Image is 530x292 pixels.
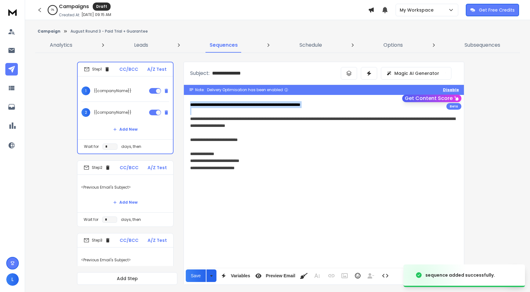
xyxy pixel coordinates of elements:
p: Get Free Credits [479,7,515,13]
a: Options [380,38,407,53]
p: Wait for [84,217,98,222]
p: 0 % [51,8,54,12]
button: Add New [108,123,143,136]
h1: Campaigns [59,3,89,10]
p: CC/BCC [120,164,138,171]
li: Step1CC/BCCA/Z Test1{{companyName}}2{{companyName}}Add NewWait fordays, then [77,62,174,154]
p: Options [383,41,403,49]
button: More Text [311,269,323,282]
a: Sequences [206,38,242,53]
div: Beta [446,103,461,110]
button: Get Free Credits [466,4,519,16]
li: Step3CC/BCCA/Z Test<Previous Email's Subject>Add New [77,233,174,285]
a: Leads [130,38,152,53]
p: August Round 3 - Paid Trial + Guarantee [70,29,148,34]
p: A/Z Test [148,164,167,171]
p: <Previous Email's Subject> [81,251,169,269]
button: Insert Unsubscribe Link [365,269,377,282]
p: Leads [134,41,148,49]
p: Wait for [84,144,99,149]
button: Preview Email [252,269,296,282]
button: Campaign [38,29,60,34]
p: days, then [121,144,141,149]
span: 1 [81,86,90,95]
p: Analytics [50,41,72,49]
p: Subsequences [465,41,500,49]
button: L [6,273,19,286]
p: Sequences [210,41,238,49]
p: CC/BCC [120,237,138,243]
div: sequence added successfully. [425,272,495,278]
div: Step 1 [84,66,110,72]
button: Magic AI Generator [381,67,451,80]
p: {{companyName}} [94,88,132,93]
a: Subsequences [461,38,504,53]
p: Created At: [59,13,80,18]
li: Step2CC/BCCA/Z Test<Previous Email's Subject>Add NewWait fordays, then [77,160,174,227]
button: Add New [108,196,143,209]
p: CC/BCC [119,66,138,72]
p: My Workspace [400,7,436,13]
img: logo [6,6,19,18]
span: Preview Email [264,273,296,279]
p: Magic AI Generator [394,70,439,76]
span: Note: [195,87,205,92]
p: A/Z Test [147,66,167,72]
p: {{companyName}} [94,110,132,115]
p: Schedule [299,41,322,49]
p: [DATE] 09:15 AM [81,12,111,17]
p: A/Z Test [148,237,167,243]
span: Variables [230,273,252,279]
button: Save [186,269,206,282]
button: Insert Image (Ctrl+P) [339,269,351,282]
a: Analytics [46,38,76,53]
p: <Previous Email's Subject> [81,179,169,196]
div: Step 2 [84,165,111,170]
div: Draft [93,3,111,11]
a: Schedule [296,38,326,53]
p: days, then [121,217,141,222]
button: Variables [218,269,252,282]
button: Insert Link (Ctrl+K) [325,269,337,282]
div: Step 3 [84,237,111,243]
p: Subject: [190,70,210,77]
button: Disable [443,87,459,92]
button: Add Step [77,272,177,285]
button: Get Content Score [402,95,461,102]
button: Code View [379,269,391,282]
button: Emoticons [352,269,364,282]
span: 2 [81,108,90,117]
button: Clean HTML [298,269,310,282]
div: Delivery Optimisation has been enabled [207,87,288,92]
